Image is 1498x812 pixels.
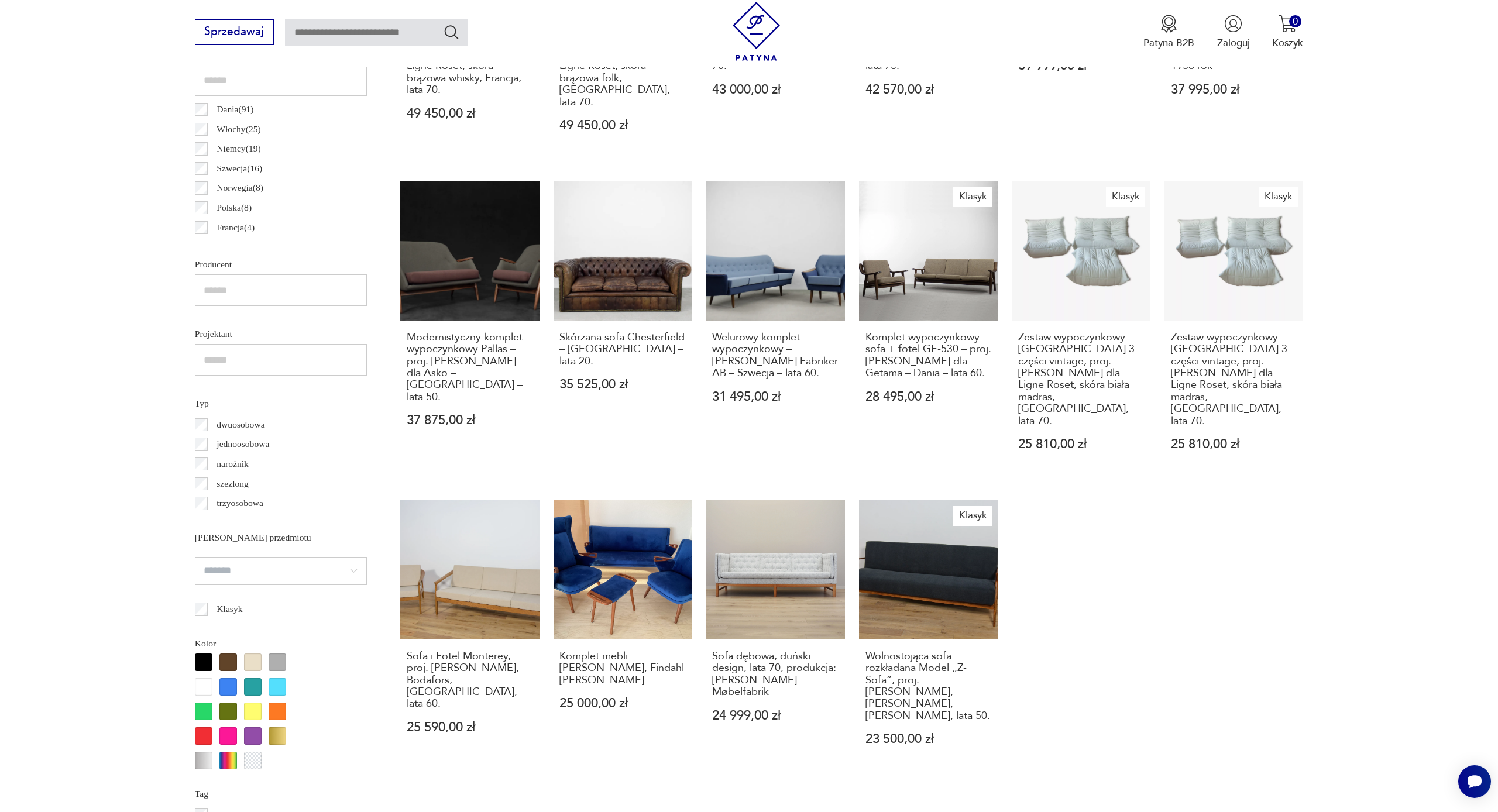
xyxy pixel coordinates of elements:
p: narożnik [217,456,249,472]
iframe: Smartsupp widget button [1458,765,1491,798]
a: Welurowy komplet wypoczynkowy – Holm Fabriker AB – Szwecja – lata 60.Welurowy komplet wypoczynkow... [706,181,845,478]
p: 35 525,00 zł [559,379,686,391]
a: KlasykKomplet wypoczynkowy sofa + fotel GE-530 – proj. Hans J. Wegner dla Getama – Dania – lata 6... [859,181,998,478]
p: Zaloguj [1217,36,1250,50]
div: 0 [1289,15,1301,27]
img: Ikona medalu [1160,15,1178,33]
p: Patyna B2B [1143,36,1194,50]
p: 24 999,00 zł [712,710,839,722]
h3: Zestaw modułowy, proj. [PERSON_NAME], [PERSON_NAME], Stany Zjednoczone Ameryki, lata 70. [712,13,839,73]
h3: Komplet wypoczynkowy Mid-Century Modern – Parker Furniture – [GEOGRAPHIC_DATA] – 1956 rok [1171,13,1297,73]
h3: Zestaw wypoczynkowy [GEOGRAPHIC_DATA] 3 części vintage, proj. [PERSON_NAME] dla Ligne Roset, skór... [1018,332,1145,427]
p: Szwecja ( 16 ) [217,161,262,176]
p: 25 000,00 zł [559,697,686,710]
p: Koszyk [1272,36,1303,50]
a: Modernistyczny komplet wypoczynkowy Pallas – proj. Svante Skogh dla Asko – Finlandia – lata 50.Mo... [400,181,539,478]
h3: Soriana sofa proj. Afra and [PERSON_NAME] dla Cassina, [GEOGRAPHIC_DATA], lata 70. [865,13,992,73]
a: KlasykZestaw wypoczynkowy Togo 3 części vintage, proj. M. Ducaroy dla Ligne Roset, skóra biała ma... [1012,181,1150,478]
h3: Zestaw wypoczynkowy [GEOGRAPHIC_DATA] 5 części vintage, proj. [PERSON_NAME] dla Ligne Roset, skór... [407,13,533,97]
p: Dania ( 91 ) [217,102,253,117]
a: KlasykWolnostojąca sofa rozkładana Model „Z-Sofa”, proj. Poul Jensen, Selig, Dania, lata 50.Wolno... [859,500,998,773]
p: Włochy ( 25 ) [217,122,260,137]
h3: Komplet mebli [PERSON_NAME], Findahl [PERSON_NAME] [559,651,686,686]
h3: Wolnostojąca sofa rozkładana Model „Z-Sofa”, proj. [PERSON_NAME], [PERSON_NAME], [PERSON_NAME], l... [865,651,992,722]
p: Typ [195,396,367,411]
p: Tag [195,786,367,801]
a: Komplet mebli Chresten, Findahl BrodersenKomplet mebli [PERSON_NAME], Findahl [PERSON_NAME]25 000... [554,500,692,773]
p: 49 450,00 zł [407,108,533,120]
p: Producent [195,257,367,272]
button: Patyna B2B [1143,15,1194,50]
h3: Sofa dębowa, duński design, lata 70, produkcja: [PERSON_NAME] Møbelfabrik [712,651,839,699]
p: 43 000,00 zł [712,84,839,96]
p: Kolor [195,636,367,651]
button: Zaloguj [1217,15,1250,50]
p: 25 810,00 zł [1171,438,1297,450]
p: Norwegia ( 8 ) [217,180,263,195]
p: 28 495,00 zł [865,391,992,403]
p: jednoosobowa [217,436,269,452]
img: Ikona koszyka [1279,15,1297,33]
p: 25 590,00 zł [407,721,533,734]
p: 39 999,00 zł [1018,60,1145,72]
p: trzyosobowa [217,496,263,511]
p: Polska ( 8 ) [217,200,252,215]
p: 42 570,00 zł [865,84,992,96]
a: Skórzana sofa Chesterfield – Anglia – lata 20.Skórzana sofa Chesterfield – [GEOGRAPHIC_DATA] – la... [554,181,692,478]
p: 31 495,00 zł [712,391,839,403]
a: KlasykZestaw wypoczynkowy Togo 3 części vintage, proj. M. Ducaroy dla Ligne Roset, skóra biała ma... [1164,181,1303,478]
p: Projektant [195,326,367,342]
button: Sprzedawaj [195,19,274,45]
p: szezlong [217,476,249,491]
p: dwuosobowa [217,417,264,432]
p: Niemcy ( 19 ) [217,141,260,156]
p: 37 875,00 zł [407,414,533,426]
p: Francja ( 4 ) [217,220,255,235]
h3: Zestaw wypoczynkowy [GEOGRAPHIC_DATA] 3 części vintage, proj. [PERSON_NAME] dla Ligne Roset, skór... [1171,332,1297,427]
h3: Sofa i Fotel Monterey, proj. [PERSON_NAME], Bodafors, [GEOGRAPHIC_DATA], lata 60. [407,651,533,710]
p: [PERSON_NAME] przedmiotu [195,530,367,545]
img: Ikonka użytkownika [1224,15,1242,33]
a: Sofa dębowa, duński design, lata 70, produkcja: Erik Jørgensen MøbelfabrikSofa dębowa, duński des... [706,500,845,773]
p: 37 995,00 zł [1171,84,1297,96]
a: Ikona medaluPatyna B2B [1143,15,1194,50]
p: 23 500,00 zł [865,733,992,745]
h3: Komplet wypoczynkowy sofa + fotel GE-530 – proj. [PERSON_NAME] dla Getama – Dania – lata 60. [865,332,992,380]
h3: Welurowy komplet wypoczynkowy – [PERSON_NAME] Fabriker AB – Szwecja – lata 60. [712,332,839,380]
a: Sprzedawaj [195,28,274,37]
p: Klasyk [217,601,242,617]
img: Patyna - sklep z meblami i dekoracjami vintage [727,2,786,61]
a: Sofa i Fotel Monterey, proj. Folke Ohlsson, Bodafors, Szwecja, lata 60.Sofa i Fotel Monterey, pro... [400,500,539,773]
h3: Zestaw wypoczynkowy [GEOGRAPHIC_DATA] 5 części vintage, proj. [PERSON_NAME] dla Ligne Roset, skór... [559,13,686,108]
h3: Skórzana sofa Chesterfield – [GEOGRAPHIC_DATA] – lata 20. [559,332,686,367]
p: 49 450,00 zł [559,119,686,132]
h3: Modernistyczny komplet wypoczynkowy Pallas – proj. [PERSON_NAME] dla Asko – [GEOGRAPHIC_DATA] – l... [407,332,533,403]
button: 0Koszyk [1272,15,1303,50]
p: Szwajcaria ( 4 ) [217,239,267,254]
p: 25 810,00 zł [1018,438,1145,450]
button: Szukaj [443,23,460,40]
